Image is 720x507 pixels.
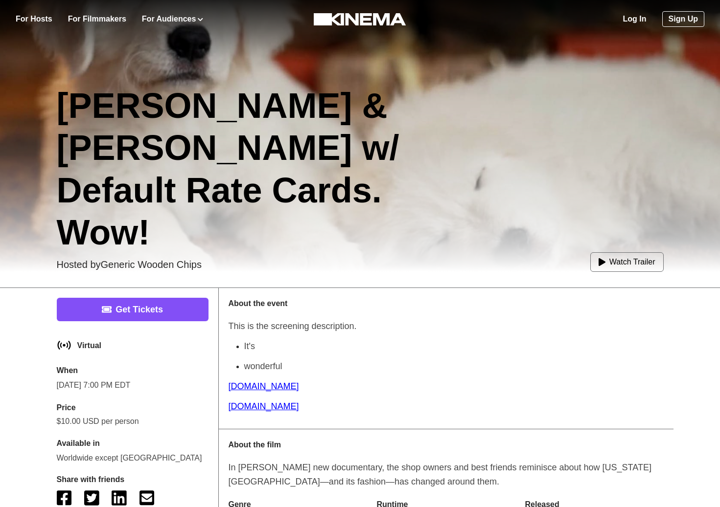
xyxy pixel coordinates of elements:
p: wonderful [244,359,664,374]
a: [DOMAIN_NAME] [229,381,299,391]
a: For Hosts [16,13,52,25]
button: Watch Trailer [590,252,664,272]
h1: [PERSON_NAME] & [PERSON_NAME] w/ Default Rate Cards. Wow! [57,85,464,254]
p: [DATE] 7:00 PM EDT [57,379,209,392]
a: Get Tickets [57,298,209,321]
p: When [57,364,209,377]
p: Worldwide except [GEOGRAPHIC_DATA] [57,452,209,464]
p: Virtual [77,342,102,350]
a: For Filmmakers [68,13,126,25]
p: Share with friends [57,474,155,485]
a: Sign Up [662,11,704,27]
p: Hosted by Generic Wooden Chips [57,257,202,272]
a: Log In [623,13,647,25]
p: About the film [229,439,664,451]
button: For Audiences [142,13,203,25]
p: Price [57,401,209,414]
p: In [PERSON_NAME] new documentary, the shop owners and best friends reminisce about how [US_STATE]... [229,461,664,489]
a: [DOMAIN_NAME] [229,401,299,411]
p: $10.00 USD per person [57,416,209,427]
p: It's [244,339,664,353]
p: About the event [229,298,664,309]
p: Available in [57,437,209,450]
p: This is the screening description. [229,319,664,333]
